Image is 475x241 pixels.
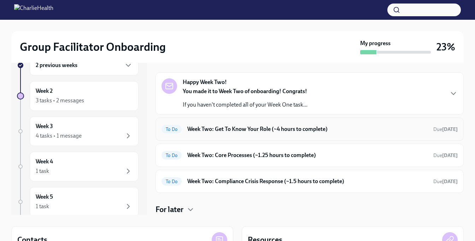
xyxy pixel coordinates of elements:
[436,41,455,53] h3: 23%
[30,55,139,76] div: 2 previous weeks
[183,78,227,86] strong: Happy Week Two!
[156,204,464,215] div: For later
[14,4,53,16] img: CharlieHealth
[442,152,458,158] strong: [DATE]
[442,179,458,185] strong: [DATE]
[162,179,182,184] span: To Do
[36,158,53,165] h6: Week 4
[17,187,139,217] a: Week 51 task
[162,150,458,161] a: To DoWeek Two: Core Processes (~1.25 hours to complete)Due[DATE]
[36,122,53,130] h6: Week 3
[36,87,53,95] h6: Week 2
[433,152,458,158] span: Due
[162,176,458,187] a: To DoWeek Two: Compliance Crisis Response (~1.5 hours to complete)Due[DATE]
[36,97,84,104] div: 3 tasks • 2 messages
[360,40,391,47] strong: My progress
[442,126,458,132] strong: [DATE]
[162,123,458,135] a: To DoWeek Two: Get To Know Your Role (~4 hours to complete)Due[DATE]
[433,152,458,159] span: September 16th, 2025 10:00
[433,179,458,185] span: Due
[17,152,139,181] a: Week 41 task
[162,127,182,132] span: To Do
[36,61,77,69] h6: 2 previous weeks
[36,132,82,140] div: 4 tasks • 1 message
[183,88,307,95] strong: You made it to Week Two of onboarding! Congrats!
[187,125,428,133] h6: Week Two: Get To Know Your Role (~4 hours to complete)
[17,116,139,146] a: Week 34 tasks • 1 message
[162,153,182,158] span: To Do
[187,177,428,185] h6: Week Two: Compliance Crisis Response (~1.5 hours to complete)
[156,204,183,215] h4: For later
[36,203,49,210] div: 1 task
[433,178,458,185] span: September 16th, 2025 10:00
[36,193,53,201] h6: Week 5
[17,81,139,111] a: Week 23 tasks • 2 messages
[20,40,166,54] h2: Group Facilitator Onboarding
[36,167,49,175] div: 1 task
[433,126,458,132] span: Due
[183,101,307,109] p: If you haven't completed all of your Week One task...
[187,151,428,159] h6: Week Two: Core Processes (~1.25 hours to complete)
[433,126,458,133] span: September 16th, 2025 10:00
